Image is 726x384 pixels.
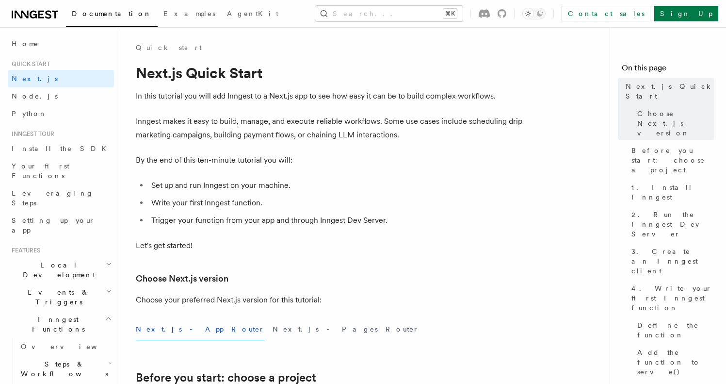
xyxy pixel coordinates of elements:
[633,317,714,344] a: Define the function
[148,196,524,210] li: Write your first Inngest function.
[8,60,50,68] span: Quick start
[637,320,714,340] span: Define the function
[8,311,114,338] button: Inngest Functions
[148,214,524,227] li: Trigger your function from your app and through Inngest Dev Server.
[315,6,463,21] button: Search...⌘K
[136,43,202,52] a: Quick start
[148,179,524,192] li: Set up and run Inngest on your machine.
[17,338,114,355] a: Overview
[628,206,714,243] a: 2. Run the Inngest Dev Server
[631,183,714,202] span: 1. Install Inngest
[626,82,714,101] span: Next.js Quick Start
[8,105,114,122] a: Python
[631,284,714,313] span: 4. Write your first Inngest function
[8,140,114,157] a: Install the SDK
[21,343,121,351] span: Overview
[136,89,524,103] p: In this tutorial you will add Inngest to a Next.js app to see how easy it can be to build complex...
[273,318,419,340] button: Next.js - Pages Router
[8,87,114,105] a: Node.js
[8,260,106,280] span: Local Development
[136,272,228,285] a: Choose Next.js version
[12,110,47,117] span: Python
[628,179,714,206] a: 1. Install Inngest
[8,130,54,138] span: Inngest tour
[136,153,524,167] p: By the end of this ten-minute tutorial you will:
[12,162,69,180] span: Your first Functions
[654,6,718,21] a: Sign Up
[12,145,112,152] span: Install the SDK
[628,280,714,317] a: 4. Write your first Inngest function
[12,189,94,207] span: Leveraging Steps
[17,355,114,383] button: Steps & Workflows
[8,35,114,52] a: Home
[8,184,114,212] a: Leveraging Steps
[8,256,114,284] button: Local Development
[136,293,524,307] p: Choose your preferred Next.js version for this tutorial:
[12,75,58,83] span: Next.js
[637,109,714,138] span: Choose Next.js version
[633,344,714,381] a: Add the function to serve()
[622,78,714,105] a: Next.js Quick Start
[12,92,58,100] span: Node.js
[66,3,158,27] a: Documentation
[221,3,284,26] a: AgentKit
[8,247,40,254] span: Features
[72,10,152,17] span: Documentation
[158,3,221,26] a: Examples
[136,64,524,82] h1: Next.js Quick Start
[17,359,108,379] span: Steps & Workflows
[631,210,714,239] span: 2. Run the Inngest Dev Server
[136,115,524,142] p: Inngest makes it easy to build, manage, and execute reliable workflows. Some use cases include sc...
[562,6,650,21] a: Contact sales
[443,9,457,18] kbd: ⌘K
[136,318,265,340] button: Next.js - App Router
[12,217,95,234] span: Setting up your app
[637,348,714,377] span: Add the function to serve()
[163,10,215,17] span: Examples
[628,142,714,179] a: Before you start: choose a project
[8,315,105,334] span: Inngest Functions
[8,212,114,239] a: Setting up your app
[8,287,106,307] span: Events & Triggers
[8,157,114,184] a: Your first Functions
[8,284,114,311] button: Events & Triggers
[522,8,546,19] button: Toggle dark mode
[622,62,714,78] h4: On this page
[12,39,39,49] span: Home
[631,247,714,276] span: 3. Create an Inngest client
[8,70,114,87] a: Next.js
[136,239,524,252] p: Let's get started!
[633,105,714,142] a: Choose Next.js version
[631,146,714,175] span: Before you start: choose a project
[628,243,714,280] a: 3. Create an Inngest client
[227,10,278,17] span: AgentKit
